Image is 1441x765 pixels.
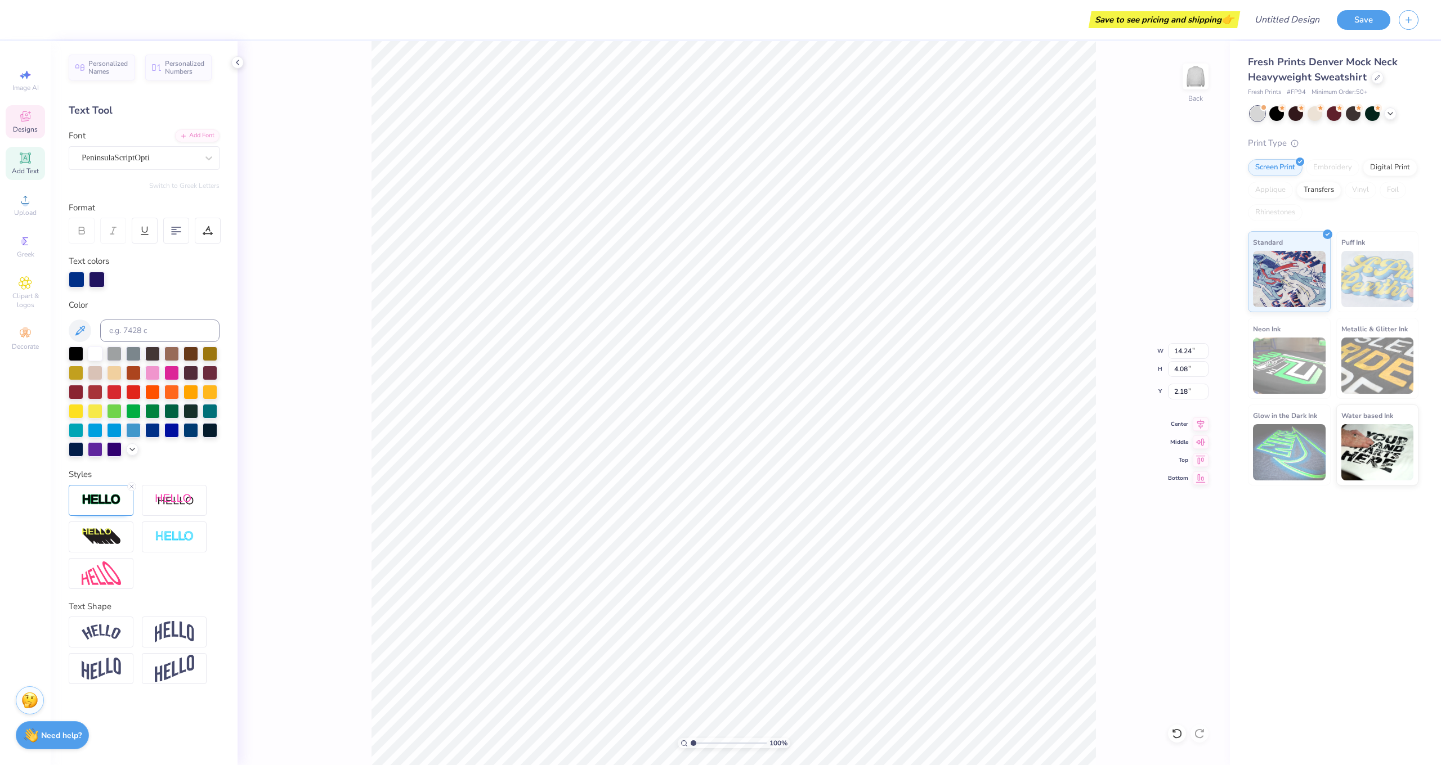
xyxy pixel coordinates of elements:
[175,129,220,142] div: Add Font
[1221,12,1234,26] span: 👉
[1091,11,1237,28] div: Save to see pricing and shipping
[1253,236,1283,248] span: Standard
[41,730,82,741] strong: Need help?
[69,201,221,214] div: Format
[1253,424,1326,480] img: Glow in the Dark Ink
[12,83,39,92] span: Image AI
[69,103,220,118] div: Text Tool
[1248,55,1398,84] span: Fresh Prints Denver Mock Neck Heavyweight Sweatshirt
[769,738,787,748] span: 100 %
[1188,93,1203,103] div: Back
[1253,323,1281,335] span: Neon Ink
[82,493,121,506] img: Stroke
[1248,137,1418,150] div: Print Type
[1306,159,1359,176] div: Embroidery
[82,624,121,640] img: Arc
[165,60,205,75] span: Personalized Numbers
[69,129,86,142] label: Font
[6,291,45,309] span: Clipart & logos
[1253,337,1326,394] img: Neon Ink
[1312,88,1368,97] span: Minimum Order: 50 +
[12,166,39,175] span: Add Text
[155,621,194,642] img: Arch
[149,181,220,190] button: Switch to Greek Letters
[1345,182,1376,199] div: Vinyl
[88,60,128,75] span: Personalized Names
[100,319,220,342] input: e.g. 7428 c
[13,125,38,134] span: Designs
[69,600,220,613] div: Text Shape
[1168,438,1188,446] span: Middle
[69,255,109,268] label: Text colors
[1341,323,1408,335] span: Metallic & Glitter Ink
[69,299,220,312] div: Color
[69,468,220,481] div: Styles
[82,561,121,586] img: Free Distort
[12,342,39,351] span: Decorate
[1253,251,1326,307] img: Standard
[1341,337,1414,394] img: Metallic & Glitter Ink
[1341,251,1414,307] img: Puff Ink
[155,493,194,507] img: Shadow
[1248,182,1293,199] div: Applique
[82,658,121,679] img: Flag
[155,530,194,543] img: Negative Space
[1341,409,1393,421] span: Water based Ink
[1248,88,1281,97] span: Fresh Prints
[1168,420,1188,428] span: Center
[1341,236,1365,248] span: Puff Ink
[1168,474,1188,482] span: Bottom
[1341,424,1414,480] img: Water based Ink
[155,655,194,682] img: Rise
[1184,65,1207,88] img: Back
[17,250,34,259] span: Greek
[1248,204,1303,221] div: Rhinestones
[1380,182,1406,199] div: Foil
[1296,182,1341,199] div: Transfers
[1363,159,1417,176] div: Digital Print
[1287,88,1306,97] span: # FP94
[1337,10,1390,30] button: Save
[14,208,37,217] span: Upload
[82,528,121,546] img: 3d Illusion
[1248,159,1303,176] div: Screen Print
[1246,8,1328,31] input: Untitled Design
[1168,456,1188,464] span: Top
[1253,409,1317,421] span: Glow in the Dark Ink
